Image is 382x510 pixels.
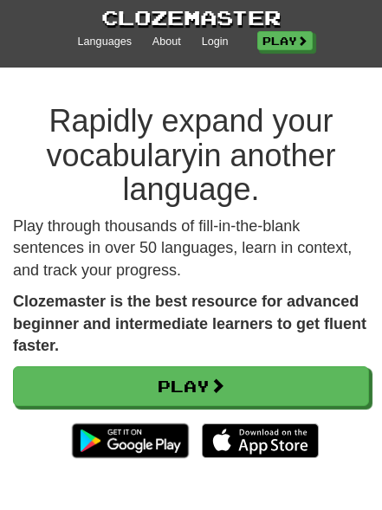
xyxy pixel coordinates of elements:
[101,3,281,32] a: Clozemaster
[63,415,197,467] img: Get it on Google Play
[152,35,181,50] a: About
[202,423,319,458] img: Download_on_the_App_Store_Badge_US-UK_135x40-25178aeef6eb6b83b96f5f2d004eda3bffbb37122de64afbaef7...
[13,366,369,406] a: Play
[257,31,313,50] a: Play
[13,216,369,282] p: Play through thousands of fill-in-the-blank sentences in over 50 languages, learn in context, and...
[202,35,229,50] a: Login
[13,293,366,354] strong: Clozemaster is the best resource for advanced beginner and intermediate learners to get fluent fa...
[78,35,132,50] a: Languages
